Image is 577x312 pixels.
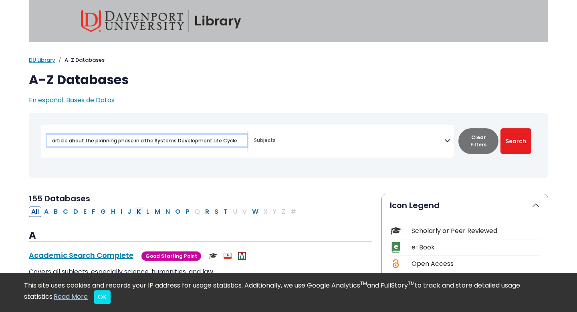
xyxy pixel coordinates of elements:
[412,226,540,236] div: Scholarly or Peer Reviewed
[141,251,201,261] span: Good Starting Point
[390,225,401,236] img: Icon Scholarly or Peer Reviewed
[109,207,118,217] button: Filter Results H
[29,113,548,178] nav: Search filters
[360,280,367,287] sup: TM
[55,56,105,64] li: A-Z Databases
[29,72,548,87] h1: A-Z Databases
[254,138,444,144] textarea: Search
[98,207,108,217] button: Filter Results G
[71,207,81,217] button: Filter Results D
[412,243,540,252] div: e-Book
[408,280,415,287] sup: TM
[382,194,548,217] button: Icon Legend
[458,128,498,154] button: Clear Filters
[89,207,98,217] button: Filter Results F
[412,259,540,269] div: Open Access
[29,207,41,217] button: All
[47,135,247,146] input: Search database by title or keyword
[173,207,183,217] button: Filter Results O
[391,258,401,269] img: Icon Open Access
[250,207,261,217] button: Filter Results W
[29,250,133,260] a: Academic Search Complete
[183,207,192,217] button: Filter Results P
[29,56,548,64] nav: breadcrumb
[209,252,217,260] img: Scholarly or Peer Reviewed
[42,207,51,217] button: Filter Results A
[81,10,241,32] img: Davenport University Library
[94,290,111,304] button: Close
[29,193,90,204] span: 155 Databases
[125,207,134,217] button: Filter Results J
[29,95,115,105] a: En español: Bases de Datos
[163,207,172,217] button: Filter Results N
[203,207,212,217] button: Filter Results R
[221,207,230,217] button: Filter Results T
[144,207,152,217] button: Filter Results L
[61,207,71,217] button: Filter Results C
[390,242,401,253] img: Icon e-Book
[29,267,372,277] p: Covers all subjects, especially science, humanities, and law.
[212,207,221,217] button: Filter Results S
[29,230,372,242] h3: A
[134,207,143,217] button: Filter Results K
[51,207,60,217] button: Filter Results B
[238,252,246,260] img: MeL (Michigan electronic Library)
[29,207,299,216] div: Alpha-list to filter by first letter of database name
[224,252,232,260] img: Audio & Video
[24,281,553,304] div: This site uses cookies and records your IP address for usage statistics. Additionally, we use Goo...
[118,207,125,217] button: Filter Results I
[54,292,88,301] a: Read More
[81,207,89,217] button: Filter Results E
[29,56,55,64] a: DU Library
[500,128,531,154] button: Submit for Search Results
[152,207,163,217] button: Filter Results M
